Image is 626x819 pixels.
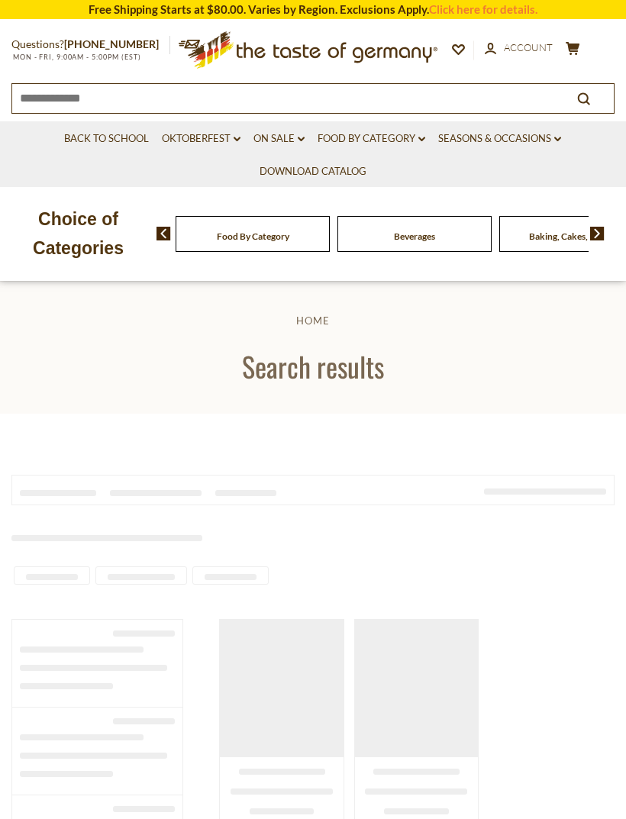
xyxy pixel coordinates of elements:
[156,227,171,240] img: previous arrow
[47,349,579,383] h1: Search results
[64,37,159,50] a: [PHONE_NUMBER]
[394,231,435,242] a: Beverages
[429,2,537,16] a: Click here for details.
[529,231,624,242] a: Baking, Cakes, Desserts
[217,231,289,242] a: Food By Category
[162,131,240,147] a: Oktoberfest
[504,41,553,53] span: Account
[438,131,561,147] a: Seasons & Occasions
[64,131,149,147] a: Back to School
[253,131,305,147] a: On Sale
[11,35,170,54] p: Questions?
[296,314,330,327] a: Home
[11,53,141,61] span: MON - FRI, 9:00AM - 5:00PM (EST)
[318,131,425,147] a: Food By Category
[260,163,366,180] a: Download Catalog
[590,227,605,240] img: next arrow
[485,40,553,56] a: Account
